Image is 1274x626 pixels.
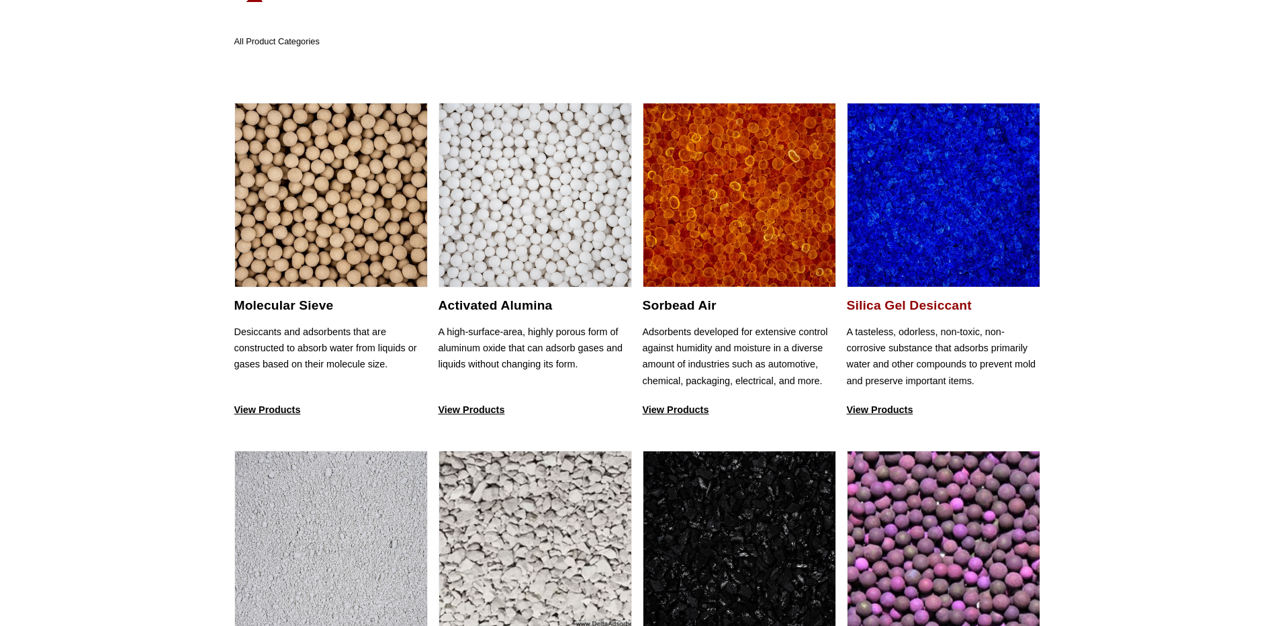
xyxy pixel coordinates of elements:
h2: Silica Gel Desiccant [847,298,1040,313]
h2: Activated Alumina [439,298,632,313]
img: Molecular Sieve [235,103,427,288]
a: Silica Gel Desiccant Silica Gel Desiccant A tasteless, odorless, non-toxic, non-corrosive substan... [847,103,1040,418]
p: A tasteless, odorless, non-toxic, non-corrosive substance that adsorbs primarily water and other ... [847,324,1040,390]
h2: Molecular Sieve [234,298,428,313]
a: Molecular Sieve Molecular Sieve Desiccants and adsorbents that are constructed to absorb water fr... [234,103,428,418]
p: View Products [439,402,632,418]
p: Adsorbents developed for extensive control against humidity and moisture in a diverse amount of i... [643,324,836,390]
p: View Products [234,402,428,418]
p: Desiccants and adsorbents that are constructed to absorb water from liquids or gases based on the... [234,324,428,390]
a: Activated Alumina Activated Alumina A high-surface-area, highly porous form of aluminum oxide tha... [439,103,632,418]
img: Activated Alumina [439,103,631,288]
img: Sorbead Air [643,103,835,288]
p: View Products [847,402,1040,418]
h2: Sorbead Air [643,298,836,313]
a: Sorbead Air Sorbead Air Adsorbents developed for extensive control against humidity and moisture ... [643,103,836,418]
p: View Products [643,402,836,418]
p: A high-surface-area, highly porous form of aluminum oxide that can adsorb gases and liquids witho... [439,324,632,390]
span: All Product Categories [234,36,320,46]
img: Silica Gel Desiccant [848,103,1040,288]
